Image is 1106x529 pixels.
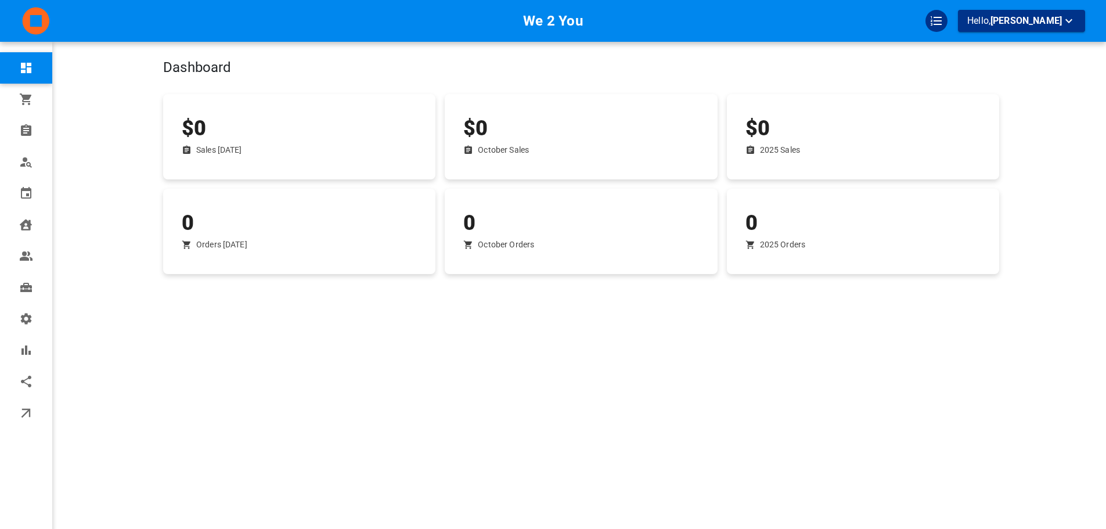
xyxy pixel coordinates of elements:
[760,144,800,156] p: 2025 Sales
[463,211,475,235] span: 0
[478,144,529,156] p: October Sales
[21,6,51,35] img: company-logo
[463,116,488,141] span: $0
[745,116,770,141] span: $0
[196,144,242,156] p: Sales Today
[967,14,1076,28] p: Hello,
[745,211,758,235] span: 0
[163,59,852,77] h4: Dashboard
[478,239,534,251] p: October Orders
[196,239,247,251] p: Orders Today
[990,15,1062,26] span: [PERSON_NAME]
[958,10,1085,32] button: Hello,[PERSON_NAME]
[182,211,194,235] span: 0
[925,10,948,32] div: QuickStart Guide
[523,10,582,32] h6: We 2 You
[182,116,206,141] span: $0
[760,239,805,251] p: 2025 Orders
